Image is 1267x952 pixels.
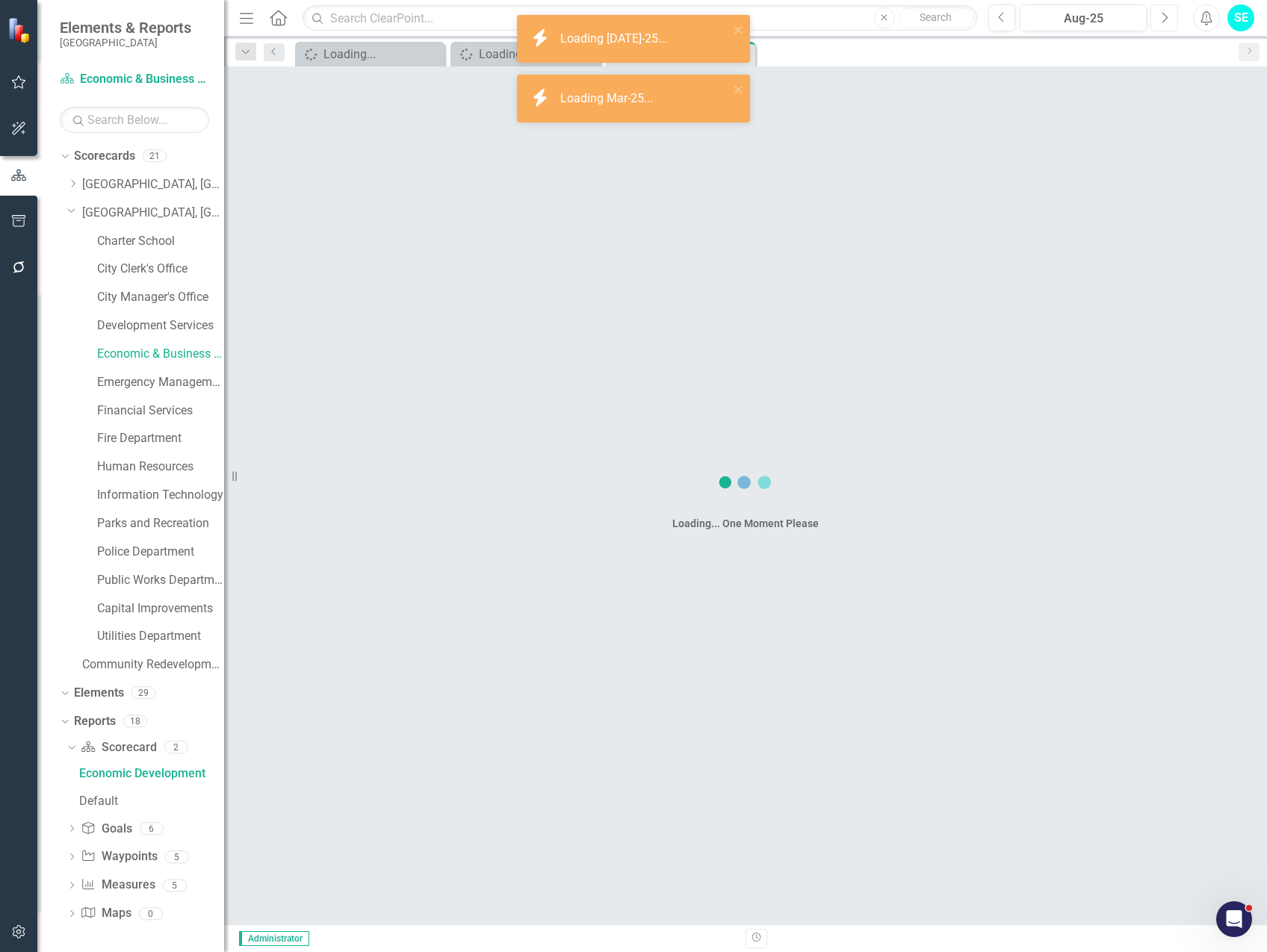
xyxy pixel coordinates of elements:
[79,794,224,808] div: Default
[81,905,131,922] a: Maps
[734,21,744,38] button: close
[899,7,973,28] button: Search
[97,289,224,306] a: City Manager's Office
[81,739,156,756] a: Scorecard
[79,767,224,780] div: Economic Development
[97,458,224,476] a: Human Resources
[97,628,224,645] a: Utilities Department
[1020,4,1147,31] button: Aug-25
[81,877,155,894] a: Measures
[299,45,441,63] a: Loading...
[97,402,224,420] a: Financial Services
[75,762,224,785] a: Economic Development
[97,261,224,278] a: City Clerk's Office
[97,233,224,250] a: Charter School
[74,148,135,165] a: Scorecards
[60,37,191,49] small: [GEOGRAPHIC_DATA]
[7,16,34,43] img: ClearPoint Strategy
[82,205,224,222] a: [GEOGRAPHIC_DATA], [GEOGRAPHIC_DATA] Strategic Plan
[143,150,167,163] div: 21
[97,515,224,532] a: Parks and Recreation
[1227,4,1254,31] button: SE
[163,879,187,892] div: 5
[81,821,131,838] a: Goals
[140,822,164,835] div: 6
[672,516,819,531] div: Loading... One Moment Please
[97,346,224,363] a: Economic & Business Development
[164,741,188,753] div: 2
[97,430,224,447] a: Fire Department
[60,71,209,88] a: Economic & Business Development
[165,850,189,863] div: 5
[74,685,124,702] a: Elements
[139,907,163,920] div: 0
[60,19,191,37] span: Elements & Reports
[81,848,157,865] a: Waypoints
[97,374,224,391] a: Emergency Management & Resilience
[734,81,744,98] button: close
[97,544,224,561] a: Police Department
[239,931,309,946] span: Administrator
[60,107,209,133] input: Search Below...
[560,90,657,108] div: Loading Mar-25...
[97,600,224,617] a: Capital Improvements
[82,176,224,193] a: [GEOGRAPHIC_DATA], [GEOGRAPHIC_DATA] Business Initiatives
[82,656,224,673] a: Community Redevelopment Area
[479,45,596,63] div: Loading...
[123,715,147,728] div: 18
[75,789,224,813] a: Default
[560,31,671,48] div: Loading [DATE]-25...
[323,45,441,63] div: Loading...
[1216,901,1252,937] iframe: Intercom live chat
[920,11,952,23] span: Search
[131,687,155,700] div: 29
[1025,10,1141,28] div: Aug-25
[74,713,116,730] a: Reports
[303,5,976,31] input: Search ClearPoint...
[97,317,224,335] a: Development Services
[97,487,224,504] a: Information Technology
[97,572,224,589] a: Public Works Department
[454,45,596,63] a: Loading...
